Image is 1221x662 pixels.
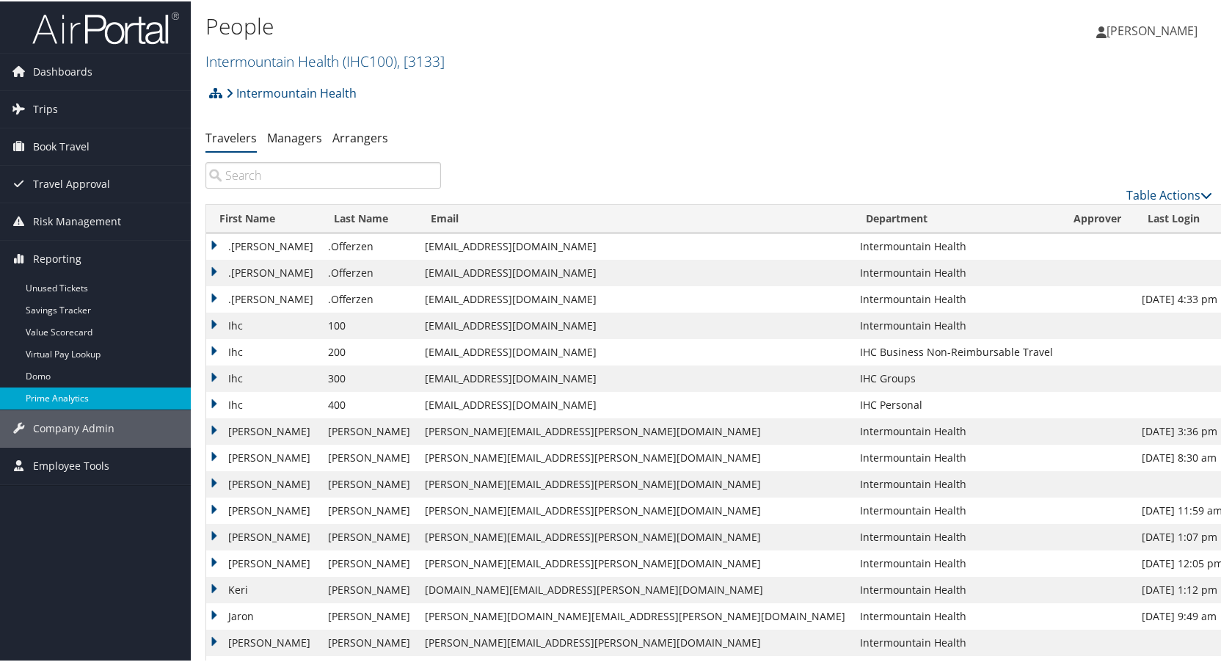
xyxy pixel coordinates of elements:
td: Intermountain Health [853,417,1060,443]
th: First Name: activate to sort column ascending [206,203,321,232]
span: Book Travel [33,127,90,164]
td: Intermountain Health [853,443,1060,470]
img: airportal-logo.png [32,10,179,44]
td: Intermountain Health [853,602,1060,628]
td: [PERSON_NAME] [206,523,321,549]
span: , [ 3133 ] [397,50,445,70]
td: 200 [321,338,418,364]
td: .[PERSON_NAME] [206,285,321,311]
th: Email: activate to sort column ascending [418,203,853,232]
td: [PERSON_NAME] [321,549,418,575]
td: [PERSON_NAME] [206,470,321,496]
td: [PERSON_NAME][DOMAIN_NAME][EMAIL_ADDRESS][PERSON_NAME][DOMAIN_NAME] [418,602,853,628]
td: [PERSON_NAME] [206,417,321,443]
td: [PERSON_NAME] [321,523,418,549]
td: [PERSON_NAME][EMAIL_ADDRESS][PERSON_NAME][DOMAIN_NAME] [418,549,853,575]
span: Company Admin [33,409,114,445]
td: Keri [206,575,321,602]
h1: People [205,10,877,40]
span: Dashboards [33,52,92,89]
td: [PERSON_NAME] [321,602,418,628]
td: [PERSON_NAME] [206,628,321,655]
input: Search [205,161,441,187]
td: Intermountain Health [853,232,1060,258]
td: Intermountain Health [853,575,1060,602]
td: [PERSON_NAME][EMAIL_ADDRESS][PERSON_NAME][DOMAIN_NAME] [418,417,853,443]
a: Intermountain Health [226,77,357,106]
td: Intermountain Health [853,285,1060,311]
td: [PERSON_NAME][EMAIL_ADDRESS][PERSON_NAME][DOMAIN_NAME] [418,443,853,470]
span: Reporting [33,239,81,276]
td: [EMAIL_ADDRESS][DOMAIN_NAME] [418,258,853,285]
td: Intermountain Health [853,496,1060,523]
th: Last Name: activate to sort column descending [321,203,418,232]
span: Travel Approval [33,164,110,201]
td: [PERSON_NAME] [321,628,418,655]
a: [PERSON_NAME] [1096,7,1212,51]
td: Intermountain Health [853,628,1060,655]
td: [PERSON_NAME] [206,443,321,470]
a: Arrangers [332,128,388,145]
td: [EMAIL_ADDRESS][DOMAIN_NAME] [418,364,853,390]
td: [EMAIL_ADDRESS][DOMAIN_NAME] [418,285,853,311]
a: Table Actions [1126,186,1212,202]
td: Intermountain Health [853,523,1060,549]
th: Department: activate to sort column ascending [853,203,1060,232]
td: [PERSON_NAME][EMAIL_ADDRESS][PERSON_NAME][DOMAIN_NAME] [418,470,853,496]
td: Ihc [206,364,321,390]
td: [EMAIL_ADDRESS][DOMAIN_NAME] [418,390,853,417]
td: [EMAIL_ADDRESS][DOMAIN_NAME] [418,232,853,258]
td: .Offerzen [321,285,418,311]
span: Trips [33,90,58,126]
td: [DOMAIN_NAME][EMAIL_ADDRESS][PERSON_NAME][DOMAIN_NAME] [418,575,853,602]
td: .Offerzen [321,232,418,258]
td: [EMAIL_ADDRESS][DOMAIN_NAME] [418,338,853,364]
span: Employee Tools [33,446,109,483]
td: Intermountain Health [853,258,1060,285]
td: [PERSON_NAME] [321,417,418,443]
td: [PERSON_NAME][EMAIL_ADDRESS][PERSON_NAME][DOMAIN_NAME] [418,523,853,549]
td: [PERSON_NAME][EMAIL_ADDRESS][PERSON_NAME][DOMAIN_NAME] [418,496,853,523]
td: 300 [321,364,418,390]
td: [PERSON_NAME] [321,470,418,496]
td: Intermountain Health [853,549,1060,575]
td: 100 [321,311,418,338]
td: Intermountain Health [853,470,1060,496]
td: .Offerzen [321,258,418,285]
span: ( IHC100 ) [343,50,397,70]
td: [EMAIL_ADDRESS][DOMAIN_NAME] [418,311,853,338]
th: Approver [1060,203,1134,232]
td: [PERSON_NAME] [206,549,321,575]
td: IHC Personal [853,390,1060,417]
td: [PERSON_NAME] [206,496,321,523]
td: Intermountain Health [853,311,1060,338]
td: Ihc [206,390,321,417]
td: [PERSON_NAME][EMAIL_ADDRESS][PERSON_NAME][DOMAIN_NAME] [418,628,853,655]
td: .[PERSON_NAME] [206,258,321,285]
td: [PERSON_NAME] [321,443,418,470]
span: Risk Management [33,202,121,239]
td: Jaron [206,602,321,628]
span: [PERSON_NAME] [1107,21,1198,37]
td: .[PERSON_NAME] [206,232,321,258]
td: IHC Business Non-Reimbursable Travel [853,338,1060,364]
a: Managers [267,128,322,145]
td: Ihc [206,338,321,364]
a: Travelers [205,128,257,145]
a: Intermountain Health [205,50,445,70]
td: Ihc [206,311,321,338]
td: IHC Groups [853,364,1060,390]
td: [PERSON_NAME] [321,496,418,523]
td: [PERSON_NAME] [321,575,418,602]
td: 400 [321,390,418,417]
